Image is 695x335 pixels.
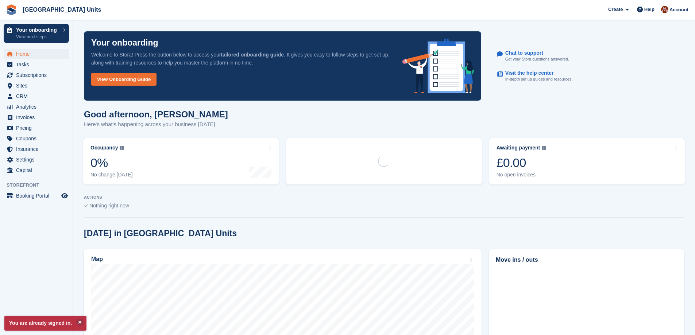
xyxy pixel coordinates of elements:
p: ACTIONS [84,195,684,200]
span: Account [669,6,688,13]
a: menu [4,81,69,91]
a: menu [4,133,69,144]
p: Get your Stora questions answered. [505,56,569,62]
p: Visit the help center [505,70,567,76]
p: In-depth set up guides and resources. [505,76,573,82]
h2: Map [91,256,103,262]
div: No change [DATE] [90,172,133,178]
p: Your onboarding [16,27,59,32]
span: Sites [16,81,60,91]
a: menu [4,102,69,112]
a: menu [4,49,69,59]
a: Preview store [60,191,69,200]
div: £0.00 [497,155,547,170]
div: No open invoices [497,172,547,178]
h1: Good afternoon, [PERSON_NAME] [84,109,228,119]
img: onboarding-info-6c161a55d2c0e0a8cae90662b2fe09162a5109e8cc188191df67fb4f79e88e88.svg [402,39,474,93]
a: View Onboarding Guide [91,73,157,86]
a: menu [4,59,69,70]
span: CRM [16,91,60,101]
span: Analytics [16,102,60,112]
strong: tailored onboarding guide [221,52,284,58]
span: Home [16,49,60,59]
a: menu [4,155,69,165]
a: [GEOGRAPHIC_DATA] Units [20,4,104,16]
a: Visit the help center In-depth set up guides and resources. [497,66,677,86]
img: icon-info-grey-7440780725fd019a000dd9b08b2336e03edf1995a4989e88bcd33f0948082b44.svg [542,146,546,150]
span: Create [608,6,623,13]
span: Storefront [7,182,73,189]
a: Occupancy 0% No change [DATE] [83,138,279,184]
a: menu [4,123,69,133]
a: menu [4,70,69,80]
span: Nothing right now [89,203,129,209]
span: Booking Portal [16,191,60,201]
span: Insurance [16,144,60,154]
p: Your onboarding [91,39,158,47]
p: Here's what's happening across your business [DATE] [84,120,228,129]
a: Your onboarding View next steps [4,24,69,43]
div: Awaiting payment [497,145,540,151]
h2: [DATE] in [GEOGRAPHIC_DATA] Units [84,229,237,238]
span: Coupons [16,133,60,144]
span: Tasks [16,59,60,70]
p: View next steps [16,34,59,40]
span: Subscriptions [16,70,60,80]
span: Pricing [16,123,60,133]
p: Chat to support [505,50,563,56]
span: Invoices [16,112,60,122]
a: Awaiting payment £0.00 No open invoices [489,138,685,184]
a: menu [4,91,69,101]
div: 0% [90,155,133,170]
img: stora-icon-8386f47178a22dfd0bd8f6a31ec36ba5ce8667c1dd55bd0f319d3a0aa187defe.svg [6,4,17,15]
a: menu [4,165,69,175]
img: blank_slate_check_icon-ba018cac091ee9be17c0a81a6c232d5eb81de652e7a59be601be346b1b6ddf79.svg [84,204,88,207]
a: menu [4,191,69,201]
img: icon-info-grey-7440780725fd019a000dd9b08b2336e03edf1995a4989e88bcd33f0948082b44.svg [120,146,124,150]
a: menu [4,144,69,154]
img: Laura Clinnick [661,6,668,13]
a: Chat to support Get your Stora questions answered. [497,46,677,66]
div: Occupancy [90,145,118,151]
a: menu [4,112,69,122]
p: You are already signed in. [4,316,86,331]
span: Help [644,6,655,13]
span: Settings [16,155,60,165]
h2: Move ins / outs [496,256,677,264]
span: Capital [16,165,60,175]
p: Welcome to Stora! Press the button below to access your . It gives you easy to follow steps to ge... [91,51,391,67]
